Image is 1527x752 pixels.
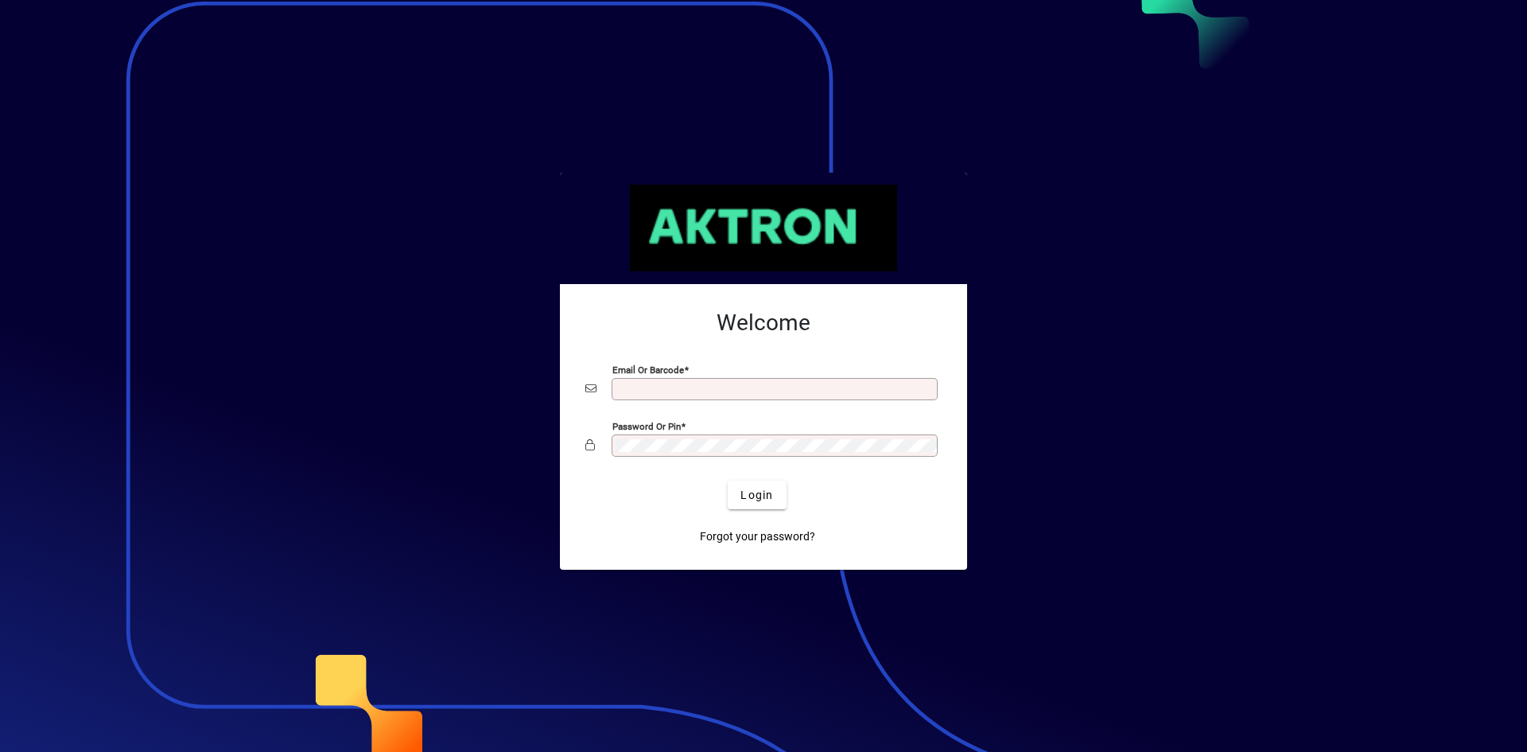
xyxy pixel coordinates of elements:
h2: Welcome [585,310,942,337]
button: Login [728,481,786,509]
span: Forgot your password? [700,528,815,545]
span: Login [740,487,773,504]
a: Forgot your password? [694,522,822,551]
mat-label: Password or Pin [612,421,681,432]
mat-label: Email or Barcode [612,364,684,376]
